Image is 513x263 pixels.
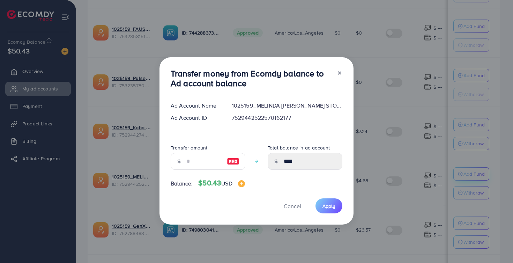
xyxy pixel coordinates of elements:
div: Ad Account ID [165,114,226,122]
h3: Transfer money from Ecomdy balance to Ad account balance [171,68,331,89]
button: Cancel [275,198,310,213]
div: Ad Account Name [165,102,226,110]
span: Cancel [284,202,301,210]
label: Transfer amount [171,144,207,151]
button: Apply [315,198,342,213]
div: 7529442522570162177 [226,114,348,122]
h4: $50.43 [198,179,245,188]
span: Apply [322,203,335,210]
iframe: Chat [483,232,508,258]
img: image [227,157,239,166]
div: 1025159_MELINDA [PERSON_NAME] STORE_1753084957674 [226,102,348,110]
span: USD [221,180,232,187]
span: Balance: [171,180,193,188]
label: Total balance in ad account [268,144,330,151]
img: image [238,180,245,187]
